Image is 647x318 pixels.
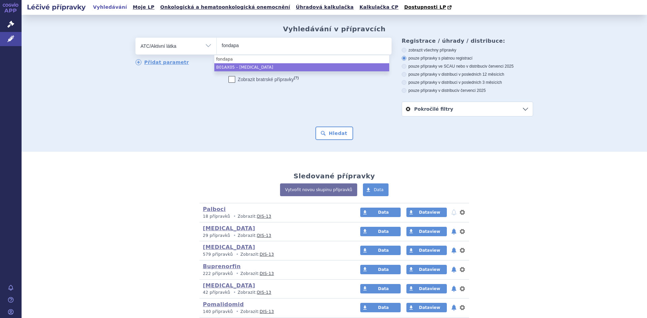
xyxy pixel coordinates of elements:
[203,271,347,277] p: Zobrazit:
[234,271,240,277] i: •
[419,305,440,310] span: Dataview
[485,64,514,69] span: v červenci 2025
[203,252,347,257] p: Zobrazit:
[203,252,233,257] span: 579 přípravků
[451,304,457,312] button: notifikace
[457,88,486,93] span: v červenci 2025
[406,284,447,293] a: Dataview
[358,3,401,12] a: Kalkulačka CP
[419,229,440,234] span: Dataview
[158,3,292,12] a: Onkologická a hematoonkologická onemocnění
[360,284,401,293] a: Data
[378,305,389,310] span: Data
[232,290,238,295] i: •
[378,229,389,234] span: Data
[228,76,299,83] label: Zobrazit bratrské přípravky
[451,227,457,236] button: notifikace
[257,214,271,219] a: DIS-13
[22,2,91,12] h2: Léčivé přípravky
[459,304,466,312] button: nastavení
[360,208,401,217] a: Data
[402,38,533,44] h3: Registrace / úhrady / distribuce:
[402,3,455,12] a: Dostupnosti LP
[406,208,447,217] a: Dataview
[214,55,389,63] li: fondapa
[203,233,347,239] p: Zobrazit:
[91,3,129,12] a: Vyhledávání
[402,102,533,116] a: Pokročilé filtry
[135,59,189,65] a: Přidat parametr
[203,214,347,219] p: Zobrazit:
[363,183,389,196] a: Data
[402,72,533,77] label: pouze přípravky v distribuci v posledních 12 měsících
[260,271,274,276] a: DIS-13
[203,244,255,250] a: [MEDICAL_DATA]
[459,208,466,216] button: nastavení
[232,214,238,219] i: •
[203,263,241,270] a: Buprenorfin
[260,309,274,314] a: DIS-13
[203,271,233,276] span: 222 přípravků
[378,267,389,272] span: Data
[402,56,533,61] label: pouze přípravky s platnou registrací
[203,214,230,219] span: 18 přípravků
[404,4,446,10] span: Dostupnosti LP
[203,290,230,295] span: 42 přípravků
[402,47,533,53] label: zobrazit všechny přípravky
[257,233,271,238] a: DIS-13
[203,309,233,314] span: 140 přípravků
[451,285,457,293] button: notifikace
[419,248,440,253] span: Dataview
[315,127,353,140] button: Hledat
[294,172,375,180] h2: Sledované přípravky
[294,3,356,12] a: Úhradová kalkulačka
[459,227,466,236] button: nastavení
[419,286,440,291] span: Dataview
[360,227,401,236] a: Data
[459,285,466,293] button: nastavení
[451,208,457,216] button: notifikace
[214,63,389,71] li: B01AX05 – [MEDICAL_DATA]
[451,266,457,274] button: notifikace
[419,210,440,215] span: Dataview
[203,282,255,289] a: [MEDICAL_DATA]
[203,309,347,315] p: Zobrazit:
[406,227,447,236] a: Dataview
[260,252,274,257] a: DIS-13
[283,25,386,33] h2: Vyhledávání v přípravcích
[402,88,533,93] label: pouze přípravky v distribuci
[257,290,271,295] a: DIS-13
[280,183,357,196] a: Vytvořit novou skupinu přípravků
[360,265,401,274] a: Data
[402,80,533,85] label: pouze přípravky v distribuci v posledních 3 měsících
[406,246,447,255] a: Dataview
[360,246,401,255] a: Data
[406,265,447,274] a: Dataview
[378,286,389,291] span: Data
[360,303,401,312] a: Data
[234,252,240,257] i: •
[406,303,447,312] a: Dataview
[419,267,440,272] span: Dataview
[203,301,244,308] a: Pomalidomid
[374,187,383,192] span: Data
[203,290,347,295] p: Zobrazit:
[232,233,238,239] i: •
[459,246,466,254] button: nastavení
[378,248,389,253] span: Data
[378,210,389,215] span: Data
[294,76,299,80] abbr: (?)
[459,266,466,274] button: nastavení
[131,3,156,12] a: Moje LP
[203,225,255,232] a: [MEDICAL_DATA]
[451,246,457,254] button: notifikace
[402,64,533,69] label: pouze přípravky ve SCAU nebo v distribuci
[203,233,230,238] span: 29 přípravků
[203,206,226,212] a: Palboci
[234,309,240,315] i: •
